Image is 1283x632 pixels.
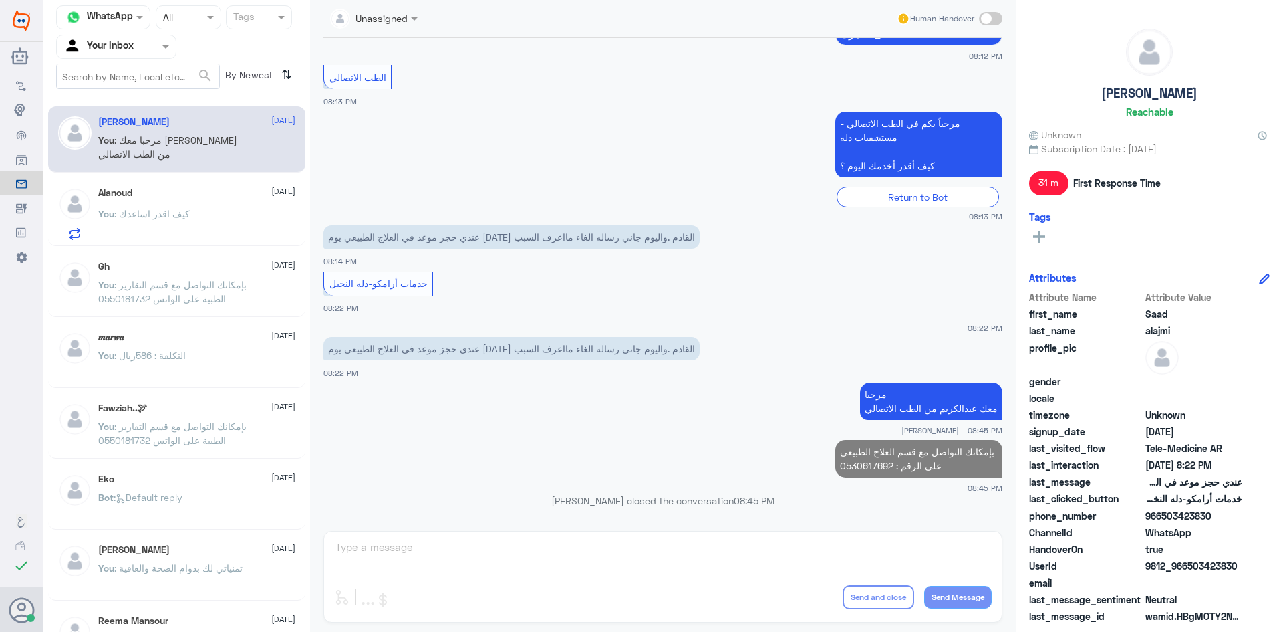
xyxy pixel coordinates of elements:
img: defaultAdmin.png [58,116,92,150]
span: null [1145,391,1242,405]
p: 30/9/2025, 8:45 PM [860,383,1002,420]
button: Send Message [924,586,992,609]
img: defaultAdmin.png [58,473,92,507]
span: الطب الاتصالي [329,72,386,83]
span: last_clicked_button [1029,492,1143,506]
span: null [1145,375,1242,389]
span: Unknown [1029,128,1081,142]
span: 08:14 PM [323,257,357,266]
h5: Saad alajmi [98,116,170,128]
span: email [1029,576,1143,590]
p: 30/9/2025, 8:13 PM [835,112,1002,177]
h5: [PERSON_NAME] [1101,86,1197,101]
span: عندي حجز موعد في العلاج الطبيعي يوم الأحد القادم .واليوم جاني رساله الغاء مااعرف السبب [1145,475,1242,489]
span: 08:22 PM [968,322,1002,334]
img: defaultAdmin.png [58,403,92,436]
span: : Default reply [114,492,182,503]
span: first_name [1029,307,1143,321]
span: 08:45 PM [968,482,1002,494]
span: HandoverOn [1029,542,1143,556]
i: ⇅ [281,64,292,86]
span: You [98,421,114,432]
span: gender [1029,375,1143,389]
span: timezone [1029,408,1143,422]
span: First Response Time [1073,176,1161,190]
span: 08:22 PM [323,304,358,312]
span: [DATE] [271,613,295,625]
span: You [98,134,114,146]
span: You [98,350,114,361]
span: [DATE] [271,185,295,197]
span: Subscription Date : [DATE] [1029,142,1270,156]
p: 30/9/2025, 8:45 PM [835,440,1002,478]
span: null [1145,576,1242,590]
span: : بإمكانك التواصل مع قسم التقارير الطبية على الواتس 0550181732 [98,421,247,446]
span: By Newest [220,64,276,90]
span: UserId [1029,559,1143,573]
span: 31 m [1029,171,1068,195]
span: 9812_966503423830 [1145,559,1242,573]
button: Avatar [9,597,34,623]
span: true [1145,542,1242,556]
span: [DATE] [271,542,295,554]
span: 2025-09-30T17:22:57.687Z [1145,458,1242,472]
span: : مرحبا معك [PERSON_NAME] من الطب الاتصالي [98,134,237,160]
img: defaultAdmin.png [1145,341,1179,375]
span: : كيف اقدر اساعدك [114,208,190,219]
span: Bot [98,492,114,503]
h5: Fawziah..🕊 [98,403,147,414]
span: خدمات أرامكو-دله النخيل [1145,492,1242,506]
span: profile_pic [1029,341,1143,372]
span: 08:12 PM [969,50,1002,62]
span: You [98,279,114,290]
span: last_name [1029,324,1143,338]
h5: Gh [98,261,110,272]
img: defaultAdmin.png [1127,29,1172,75]
span: [DATE] [271,401,295,413]
img: defaultAdmin.png [58,332,92,365]
span: phone_number [1029,509,1143,523]
button: search [197,65,213,87]
span: : بإمكانك التواصل مع قسم التقارير الطبية على الواتس 0550181732 [98,279,247,304]
span: You [98,208,114,219]
span: last_message_id [1029,609,1143,623]
span: Tele-Medicine AR [1145,441,1242,455]
img: Widebot Logo [13,10,30,31]
input: Search by Name, Local etc… [57,64,219,88]
span: 08:13 PM [969,211,1002,222]
span: [DATE] [271,259,295,271]
img: whatsapp.png [63,7,84,27]
span: : تمنياتي لك بدوام الصحة والعافية [114,562,243,574]
span: locale [1029,391,1143,405]
div: Tags [231,9,255,27]
span: 0 [1145,593,1242,607]
span: [DATE] [271,114,295,126]
span: [DATE] [271,471,295,484]
span: last_message_sentiment [1029,593,1143,607]
span: 2025-09-30T17:11:22.622Z [1145,425,1242,439]
span: 2 [1145,526,1242,540]
img: defaultAdmin.png [58,544,92,578]
span: alajmi [1145,324,1242,338]
button: Send and close [843,585,914,609]
span: ChannelId [1029,526,1143,540]
h6: Attributes [1029,272,1077,284]
span: [DATE] [271,330,295,342]
h5: 𝒎𝒂𝒓𝒘𝒂 [98,332,124,343]
span: Attribute Value [1145,290,1242,304]
div: Return to Bot [837,187,999,207]
span: Unknown [1145,408,1242,422]
span: search [197,68,213,84]
img: defaultAdmin.png [58,261,92,294]
span: last_interaction [1029,458,1143,472]
img: yourInbox.svg [63,37,84,57]
span: Saad [1145,307,1242,321]
h5: Mohammed ALRASHED [98,544,170,556]
span: : التكلفة : 586ريال [114,350,186,361]
span: last_message [1029,475,1143,489]
span: 08:22 PM [323,368,358,377]
span: 08:13 PM [323,97,357,106]
h5: Eko [98,473,114,485]
p: 30/9/2025, 8:22 PM [323,337,700,360]
h5: Reema Mansour [98,615,168,627]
